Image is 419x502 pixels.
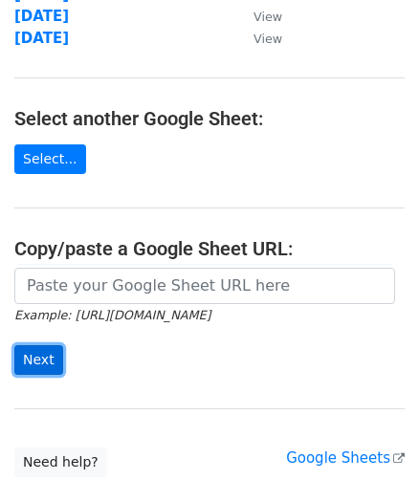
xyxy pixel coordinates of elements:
[14,268,395,304] input: Paste your Google Sheet URL here
[14,345,63,375] input: Next
[14,107,405,130] h4: Select another Google Sheet:
[254,10,282,24] small: View
[323,410,419,502] iframe: Chat Widget
[234,30,282,47] a: View
[14,308,210,322] small: Example: [URL][DOMAIN_NAME]
[14,447,107,477] a: Need help?
[14,237,405,260] h4: Copy/paste a Google Sheet URL:
[14,30,69,47] a: [DATE]
[286,449,405,467] a: Google Sheets
[14,144,86,174] a: Select...
[14,8,69,25] a: [DATE]
[254,32,282,46] small: View
[234,8,282,25] a: View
